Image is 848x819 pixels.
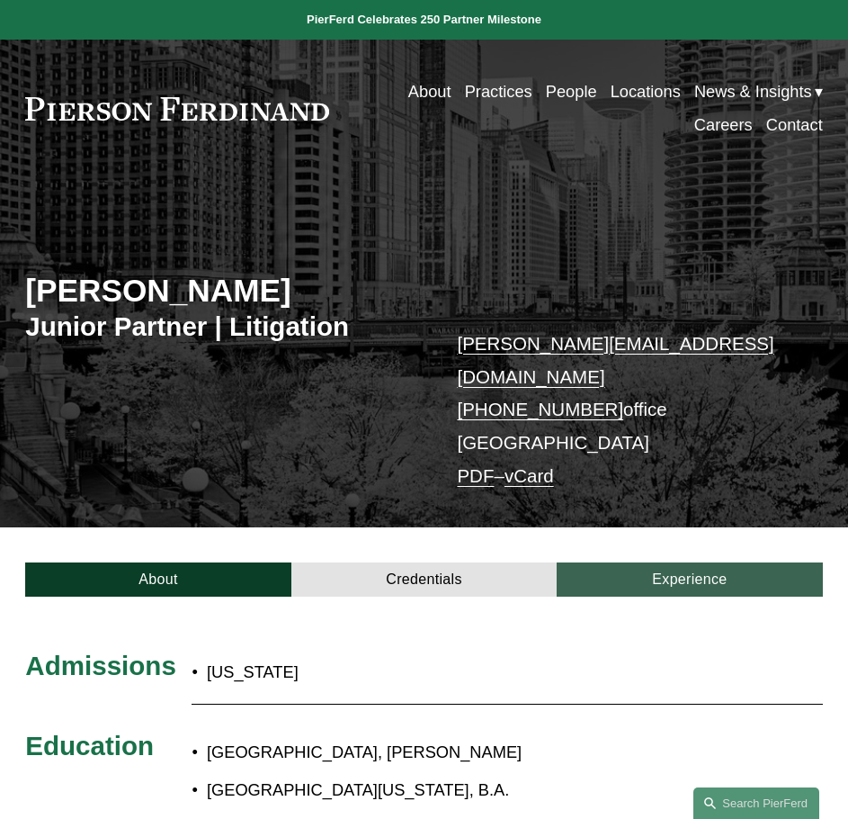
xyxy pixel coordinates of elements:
p: [GEOGRAPHIC_DATA][US_STATE], B.A. [207,776,723,805]
a: About [408,76,451,109]
h2: [PERSON_NAME] [25,272,424,310]
h3: Junior Partner | Litigation [25,310,424,344]
span: Admissions [25,651,176,680]
a: Careers [694,109,753,142]
a: folder dropdown [694,76,823,109]
a: Experience [557,562,822,597]
p: office [GEOGRAPHIC_DATA] – [457,328,789,494]
a: Credentials [291,562,557,597]
span: News & Insights [694,77,812,107]
a: About [25,562,290,597]
a: Practices [465,76,532,109]
a: Search this site [693,787,819,819]
a: PDF [457,465,494,486]
a: Locations [611,76,681,109]
p: [GEOGRAPHIC_DATA], [PERSON_NAME] [207,738,723,768]
a: Contact [766,109,823,142]
span: Education [25,731,154,760]
a: vCard [504,465,554,486]
a: [PHONE_NUMBER] [457,399,623,419]
p: [US_STATE] [207,658,490,688]
a: People [546,76,597,109]
a: [PERSON_NAME][EMAIL_ADDRESS][DOMAIN_NAME] [457,333,773,387]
